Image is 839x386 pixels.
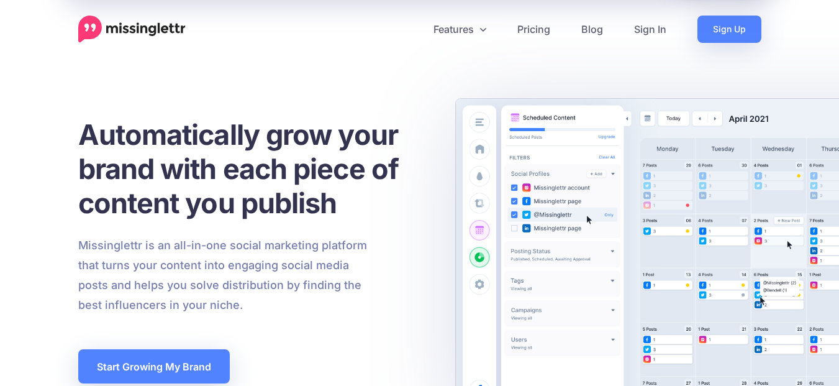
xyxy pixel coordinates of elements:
[78,117,429,220] h1: Automatically grow your brand with each piece of content you publish
[78,236,368,315] p: Missinglettr is an all-in-one social marketing platform that turns your content into engaging soc...
[566,16,619,43] a: Blog
[78,16,186,43] a: Home
[619,16,682,43] a: Sign In
[697,16,761,43] a: Sign Up
[502,16,566,43] a: Pricing
[78,349,230,384] a: Start Growing My Brand
[418,16,502,43] a: Features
